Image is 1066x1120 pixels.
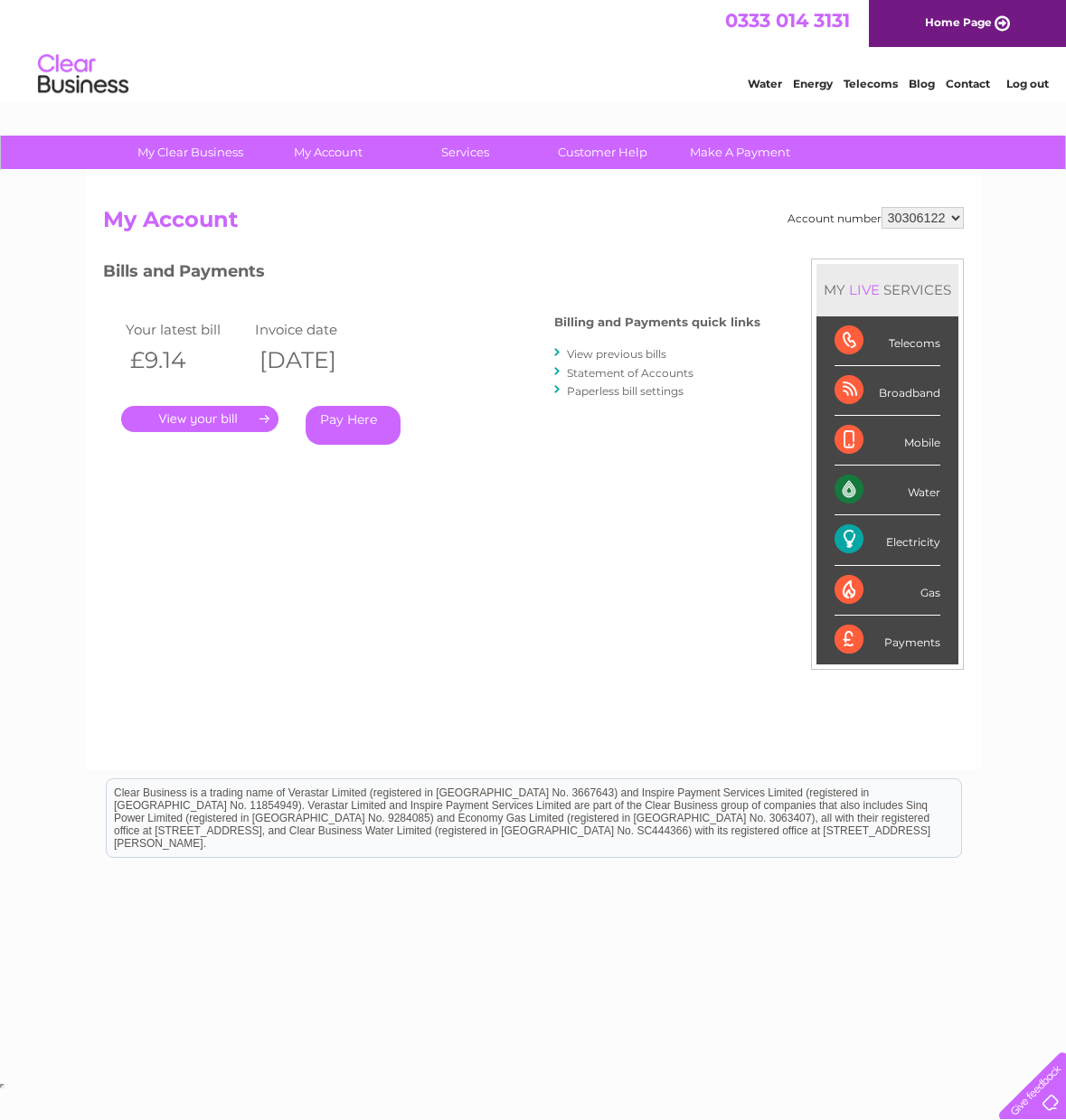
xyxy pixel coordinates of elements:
[835,416,940,466] div: Mobile
[116,136,265,169] a: My Clear Business
[835,466,940,515] div: Water
[554,315,760,329] h4: Billing and Payments quick links
[121,342,251,379] th: £9.14
[844,77,898,90] a: Telecoms
[835,566,940,616] div: Gas
[121,406,278,432] a: .
[835,515,940,565] div: Electricity
[567,347,666,361] a: View previous bills
[1006,77,1049,90] a: Log out
[253,136,402,169] a: My Account
[250,342,381,379] th: [DATE]
[121,317,251,342] td: Your latest bill
[103,259,760,290] h3: Bills and Payments
[250,317,381,342] td: Invoice date
[725,9,850,32] a: 0333 014 3131
[835,616,940,664] div: Payments
[748,77,782,90] a: Water
[946,77,990,90] a: Contact
[845,281,883,298] div: LIVE
[816,264,958,315] div: MY SERVICES
[391,136,540,169] a: Services
[306,406,401,445] a: Pay Here
[909,77,935,90] a: Blog
[793,77,833,90] a: Energy
[567,366,693,380] a: Statement of Accounts
[528,136,677,169] a: Customer Help
[107,10,961,88] div: Clear Business is a trading name of Verastar Limited (registered in [GEOGRAPHIC_DATA] No. 3667643...
[835,366,940,416] div: Broadband
[567,384,684,398] a: Paperless bill settings
[665,136,815,169] a: Make A Payment
[835,316,940,366] div: Telecoms
[37,47,129,102] img: logo.png
[103,207,964,241] h2: My Account
[788,207,964,229] div: Account number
